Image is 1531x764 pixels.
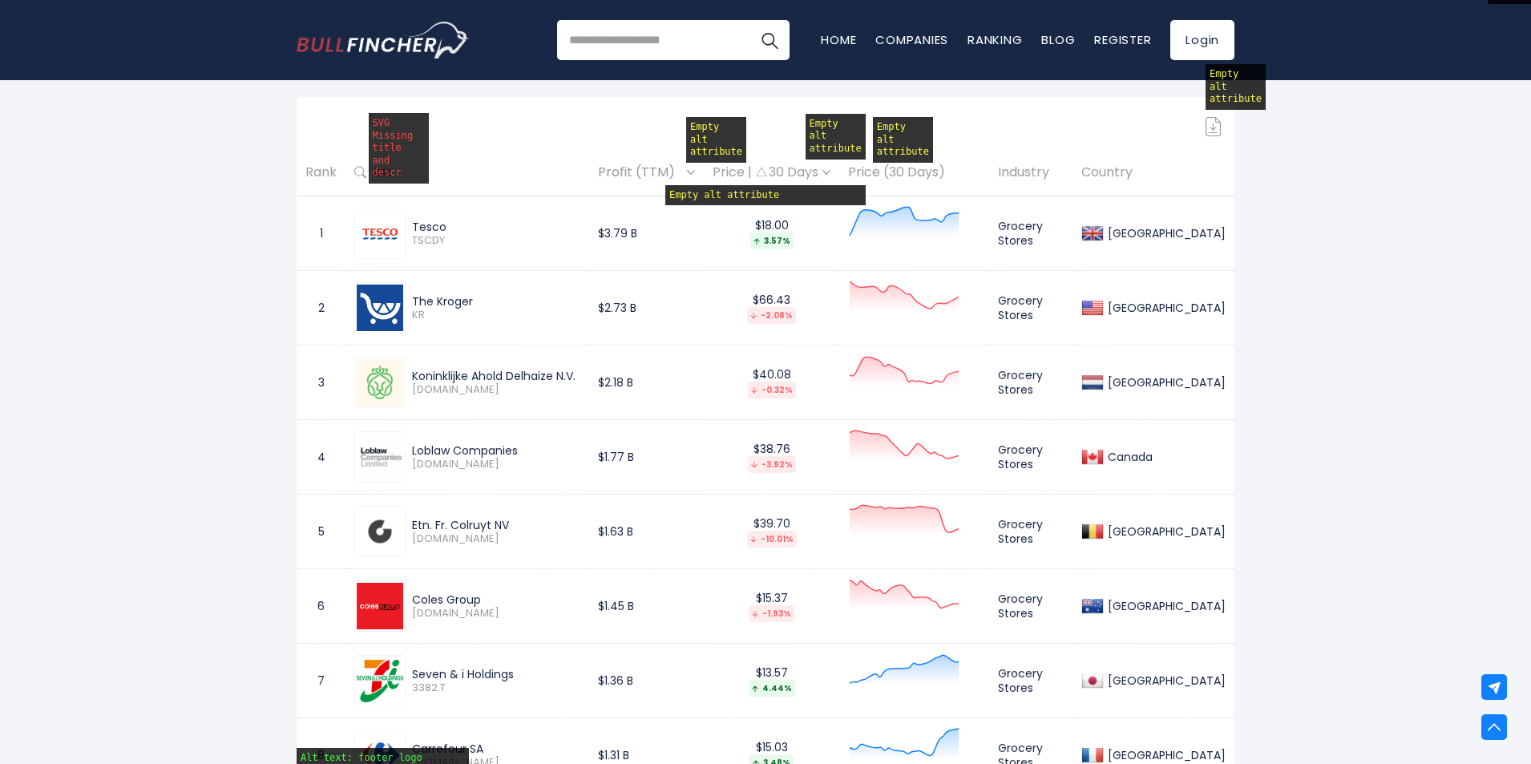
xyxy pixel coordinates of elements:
div: -2.08% [747,307,796,324]
div: $13.57 [713,665,830,697]
div: -3.92% [748,456,796,473]
img: TSCDY.png [357,210,403,257]
span: TSCDY [412,234,580,248]
th: Industry [989,149,1073,196]
td: 4 [297,420,345,495]
td: Grocery Stores [989,271,1073,346]
a: Go to homepage [297,22,469,59]
td: 6 [297,569,345,644]
div: [GEOGRAPHIC_DATA] [1104,748,1226,762]
img: 3382.T.png [357,660,403,701]
td: Grocery Stores [989,420,1073,495]
td: $3.79 B [589,196,704,271]
img: COLR.BR.png [357,508,403,555]
span: KR [412,309,580,322]
button: Search [749,20,790,60]
img: COL.AX.png [357,583,403,629]
div: -0.32% [748,382,796,398]
th: Price (30 Days) [839,149,989,196]
th: Country [1073,149,1234,196]
div: Koninklijke Ahold Delhaize N.V. [412,369,580,383]
td: Grocery Stores [989,495,1073,569]
td: 3 [297,346,345,420]
span: Profit (TTM) [598,160,683,185]
div: The Kroger [412,294,580,309]
div: -10.01% [747,531,797,548]
div: $18.00 [713,218,830,249]
a: Companies [875,31,948,48]
div: 3.57% [750,232,794,249]
div: Price | 30 Days [713,164,830,181]
td: $2.73 B [589,271,704,346]
td: Grocery Stores [989,196,1073,271]
td: $1.45 B [589,569,704,644]
td: 5 [297,495,345,569]
td: Grocery Stores [989,346,1073,420]
td: $1.77 B [589,420,704,495]
td: 2 [297,271,345,346]
td: 7 [297,644,345,718]
td: $2.18 B [589,346,704,420]
div: $40.08 [713,367,830,398]
a: Home [821,31,856,48]
div: [GEOGRAPHIC_DATA] [1104,226,1226,241]
div: [GEOGRAPHIC_DATA] [1104,673,1226,688]
div: [GEOGRAPHIC_DATA] [1104,301,1226,315]
td: 1 [297,196,345,271]
div: [GEOGRAPHIC_DATA] [1104,375,1226,390]
div: 4.44% [749,680,795,697]
div: Coles Group [412,592,580,607]
div: $15.37 [713,591,830,622]
div: Carrefour SA [412,742,580,756]
a: Register [1094,31,1151,48]
img: AD.AS.png [357,359,403,406]
td: Grocery Stores [989,569,1073,644]
img: KR.png [357,285,403,331]
span: [DOMAIN_NAME] [412,458,580,471]
a: Blog [1041,31,1075,48]
div: Tesco [412,220,580,234]
a: Login [1170,20,1234,60]
th: Rank [297,149,345,196]
span: [DOMAIN_NAME] [412,383,580,397]
div: $66.43 [713,293,830,324]
td: $1.36 B [589,644,704,718]
a: Ranking [967,31,1022,48]
div: Canada [1104,450,1153,464]
div: [GEOGRAPHIC_DATA] [1104,524,1226,539]
div: -1.93% [749,605,794,622]
img: Bullfincher logo [297,22,470,59]
div: Etn. Fr. Colruyt NV [412,518,580,532]
td: $1.63 B [589,495,704,569]
div: [GEOGRAPHIC_DATA] [1104,599,1226,613]
span: [DOMAIN_NAME] [412,532,580,546]
td: Grocery Stores [989,644,1073,718]
span: [DOMAIN_NAME] [412,607,580,620]
div: $39.70 [713,516,830,548]
div: Seven & i Holdings [412,667,580,681]
div: $38.76 [713,442,830,473]
img: L.TO.png [357,434,403,480]
span: 3382.T [412,681,580,695]
div: Loblaw Companies [412,443,580,458]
